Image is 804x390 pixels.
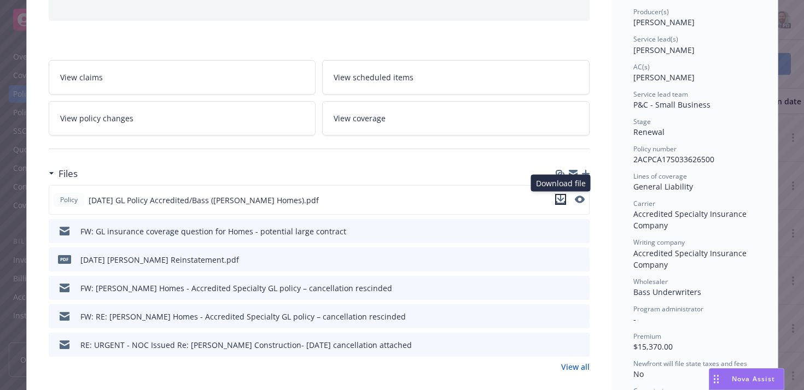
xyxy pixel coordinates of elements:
span: Policy [58,195,80,205]
span: Accredited Specialty Insurance Company [633,209,749,231]
h3: Files [59,167,78,181]
button: preview file [575,282,585,294]
span: Stage [633,117,651,126]
span: Premium [633,332,661,341]
button: download file [555,194,566,205]
button: download file [558,226,567,237]
span: Program administrator [633,304,703,314]
button: preview file [575,339,585,351]
span: [DATE] GL Policy Accredited/Bass ([PERSON_NAME] Homes).pdf [89,194,319,206]
button: download file [555,194,566,206]
a: View claims [49,60,316,94]
button: preview file [575,196,585,203]
span: General Liability [633,181,693,192]
button: preview file [575,254,585,265]
span: $15,370.00 [633,341,673,352]
span: pdf [58,255,71,263]
span: Policy number [633,144,677,153]
span: Nova Assist [732,374,775,383]
span: Producer(s) [633,7,669,16]
button: preview file [575,226,585,237]
div: FW: GL insurance coverage question for Homes - potential large contract [80,226,346,237]
span: View coverage [334,113,386,124]
span: Renewal [633,127,665,137]
span: Service lead team [633,90,688,99]
span: - [633,314,636,324]
span: Accredited Specialty Insurance Company [633,248,749,270]
span: [PERSON_NAME] [633,45,695,55]
span: [PERSON_NAME] [633,17,695,27]
span: 2ACPCA17S033626500 [633,154,714,164]
button: preview file [575,311,585,322]
button: download file [558,282,567,294]
button: download file [558,311,567,322]
div: Drag to move [709,369,723,389]
span: Lines of coverage [633,172,687,181]
span: Bass Underwriters [633,287,701,297]
div: [DATE] [PERSON_NAME] Reinstatement.pdf [80,254,239,265]
div: Download file [531,175,591,192]
div: Files [49,167,78,181]
a: View scheduled items [322,60,590,94]
span: Writing company [633,238,685,247]
span: Carrier [633,199,655,208]
div: RE: URGENT - NOC Issued Re: [PERSON_NAME] Construction- [DATE] cancellation attached [80,339,412,351]
button: preview file [575,194,585,206]
span: AC(s) [633,62,650,72]
a: View coverage [322,101,590,135]
span: Service lead(s) [633,34,678,44]
span: View scheduled items [334,72,413,83]
span: P&C - Small Business [633,99,710,110]
span: View policy changes [60,113,133,124]
span: Wholesaler [633,277,668,286]
button: Nova Assist [709,368,784,390]
button: download file [558,254,567,265]
a: View all [561,361,590,373]
span: [PERSON_NAME] [633,72,695,82]
span: View claims [60,72,103,83]
span: Newfront will file state taxes and fees [633,359,747,368]
span: No [633,369,644,379]
button: download file [558,339,567,351]
div: FW: [PERSON_NAME] Homes - Accredited Specialty GL policy – cancellation rescinded [80,282,392,294]
div: FW: RE: [PERSON_NAME] Homes - Accredited Specialty GL policy – cancellation rescinded [80,311,406,322]
a: View policy changes [49,101,316,135]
